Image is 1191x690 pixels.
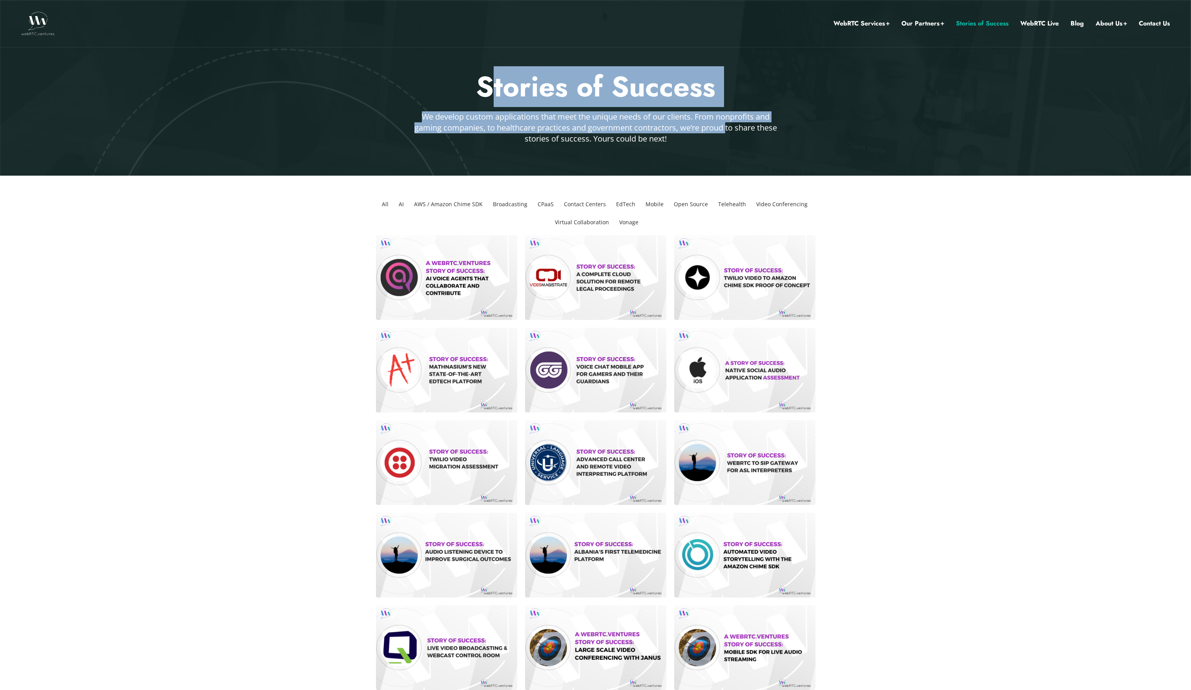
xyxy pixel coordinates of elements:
[21,12,55,35] img: WebRTC.ventures
[525,420,666,505] a: Story of Success Advanced Call Center and Remote Video Interpreting Platform
[1020,18,1059,29] a: WebRTC Live
[616,213,642,231] li: Vonage
[956,18,1009,29] a: Stories of Success
[1139,18,1170,29] a: Contact Us
[642,195,667,213] li: Mobile
[552,213,612,231] li: Virtual Collaboration
[490,195,531,213] li: Broadcasting
[561,195,609,213] li: Contact Centers
[376,420,517,505] a: Twilio Video Migration Assessment
[1071,18,1084,29] a: Blog
[534,195,557,213] li: CPaaS
[715,195,749,213] li: Telehealth
[376,328,517,412] a: Story of success: Mathnasium‘s new State-of-the-Art EdTech Platform
[412,111,779,144] p: We develop custom applications that meet the unique needs of our clients. From nonprofits and gam...
[671,195,711,213] li: Open Source
[1096,18,1127,29] a: About Us
[525,328,666,412] a: Story of Success Voice Chat Mobile App for Gamers and their Guardians
[674,328,815,412] a: Native iOS Social Audio App Assessment
[901,18,944,29] a: Our Partners
[379,195,392,213] li: All
[834,18,890,29] a: WebRTC Services
[411,195,486,213] li: AWS / Amazon Chime SDK
[396,195,407,213] li: AI
[366,69,825,105] h2: Stories of Success
[613,195,638,213] li: EdTech
[753,195,811,213] li: Video Conferencing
